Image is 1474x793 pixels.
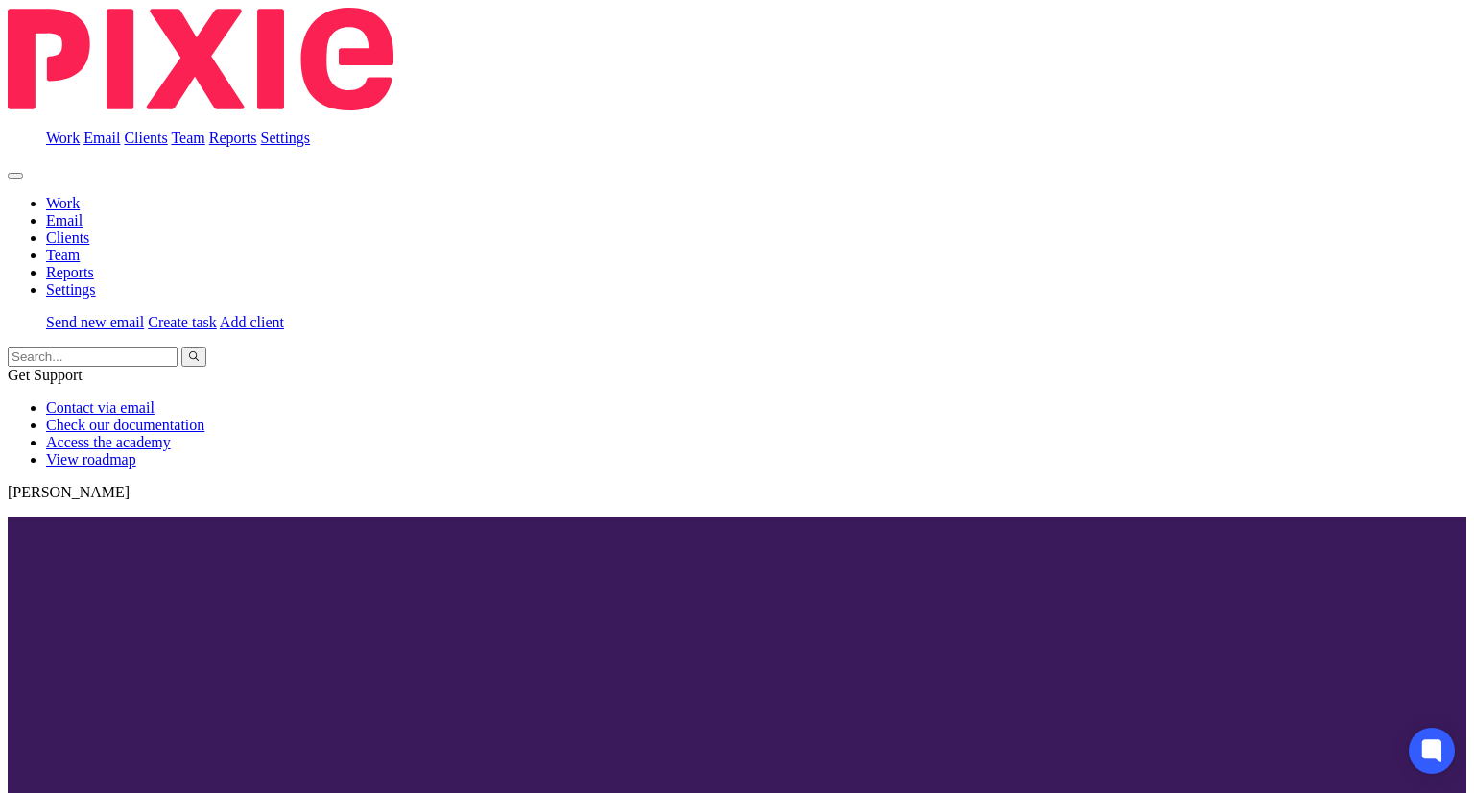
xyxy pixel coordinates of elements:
a: Work [46,195,80,211]
input: Search [8,347,178,367]
a: Check our documentation [46,417,204,433]
a: Reports [209,130,257,146]
a: Team [46,247,80,263]
img: Pixie [8,8,393,110]
a: Settings [46,281,96,298]
a: Contact via email [46,399,155,416]
a: Settings [261,130,311,146]
a: Email [46,212,83,228]
a: Clients [124,130,167,146]
span: Get Support [8,367,83,383]
a: Email [83,130,120,146]
button: Search [181,347,206,367]
a: Work [46,130,80,146]
a: Create task [148,314,217,330]
p: [PERSON_NAME] [8,484,1466,501]
a: View roadmap [46,451,136,468]
a: Access the academy [46,434,171,450]
a: Reports [46,264,94,280]
a: Clients [46,229,89,246]
a: Send new email [46,314,144,330]
a: Add client [220,314,284,330]
a: Team [171,130,204,146]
